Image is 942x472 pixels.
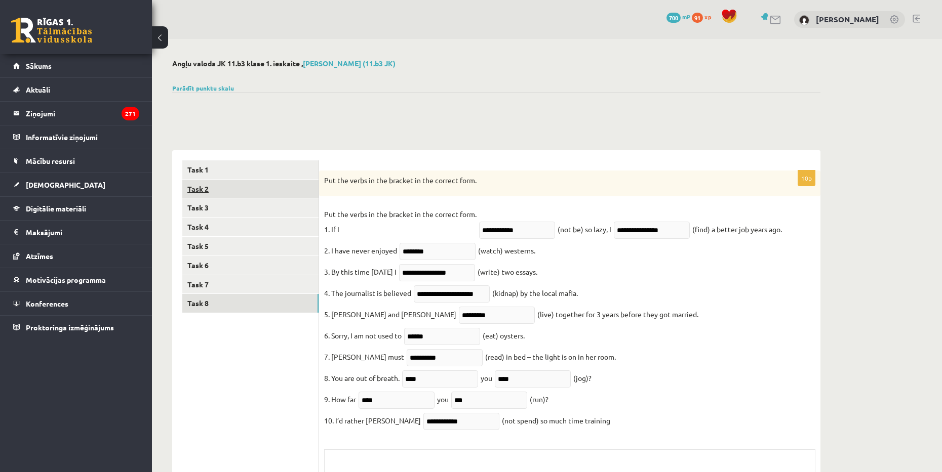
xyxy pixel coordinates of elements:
a: Sākums [13,54,139,77]
p: Put the verbs in the bracket in the correct form. [324,176,765,186]
span: Mācību resursi [26,156,75,165]
a: Maksājumi [13,221,139,244]
span: Digitālie materiāli [26,204,86,213]
a: Konferences [13,292,139,315]
a: Task 5 [182,237,319,255]
a: Motivācijas programma [13,268,139,291]
a: Task 6 [182,256,319,275]
p: 8. You are out of breath. [324,370,400,385]
p: 10. I’d rather [PERSON_NAME] [324,413,421,428]
span: mP [682,13,690,21]
legend: Ziņojumi [26,102,139,125]
i: 271 [122,107,139,120]
p: 9. How far [324,392,356,407]
a: Digitālie materiāli [13,197,139,220]
p: 5. [PERSON_NAME] and [PERSON_NAME] [324,307,456,322]
p: 10p [798,170,815,186]
p: 7. [PERSON_NAME] must [324,349,404,364]
span: 700 [666,13,681,23]
legend: Maksājumi [26,221,139,244]
a: Task 8 [182,294,319,313]
h2: Angļu valoda JK 11.b3 klase 1. ieskaite , [172,59,820,68]
span: Motivācijas programma [26,275,106,284]
a: Mācību resursi [13,149,139,173]
span: Konferences [26,299,68,308]
span: [DEMOGRAPHIC_DATA] [26,180,105,189]
a: [PERSON_NAME] (11.b3 JK) [303,59,396,68]
a: Task 2 [182,180,319,198]
a: Task 4 [182,218,319,236]
span: Atzīmes [26,251,53,261]
a: 91 xp [692,13,716,21]
a: Task 1 [182,160,319,179]
a: Ziņojumi271 [13,102,139,125]
a: Informatīvie ziņojumi [13,125,139,149]
a: Parādīt punktu skalu [172,84,234,92]
span: Sākums [26,61,52,70]
a: [DEMOGRAPHIC_DATA] [13,173,139,196]
span: xp [704,13,711,21]
p: 2. I have never enjoyed [324,243,397,258]
p: 3. By this time [DATE] I [324,264,397,279]
a: Rīgas 1. Tālmācības vidusskola [11,18,92,43]
span: 91 [692,13,703,23]
a: Task 3 [182,198,319,217]
a: Task 7 [182,275,319,294]
img: Sandis Pērkons [799,15,809,25]
legend: Informatīvie ziņojumi [26,125,139,149]
span: Aktuāli [26,85,50,94]
a: Atzīmes [13,244,139,268]
a: Proktoringa izmēģinājums [13,316,139,339]
a: Aktuāli [13,78,139,101]
p: Put the verbs in the bracket in the correct form. 1. If I [324,206,477,237]
p: 4. The journalist is believed [324,285,411,301]
a: [PERSON_NAME] [816,14,879,24]
p: 6. Sorry, I am not used to [324,328,402,343]
a: 700 mP [666,13,690,21]
span: Proktoringa izmēģinājums [26,323,114,332]
fieldset: (not be) so lazy, I (find) a better job years ago. (watch) westerns. (write) two essays. (kidnap)... [324,206,815,434]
